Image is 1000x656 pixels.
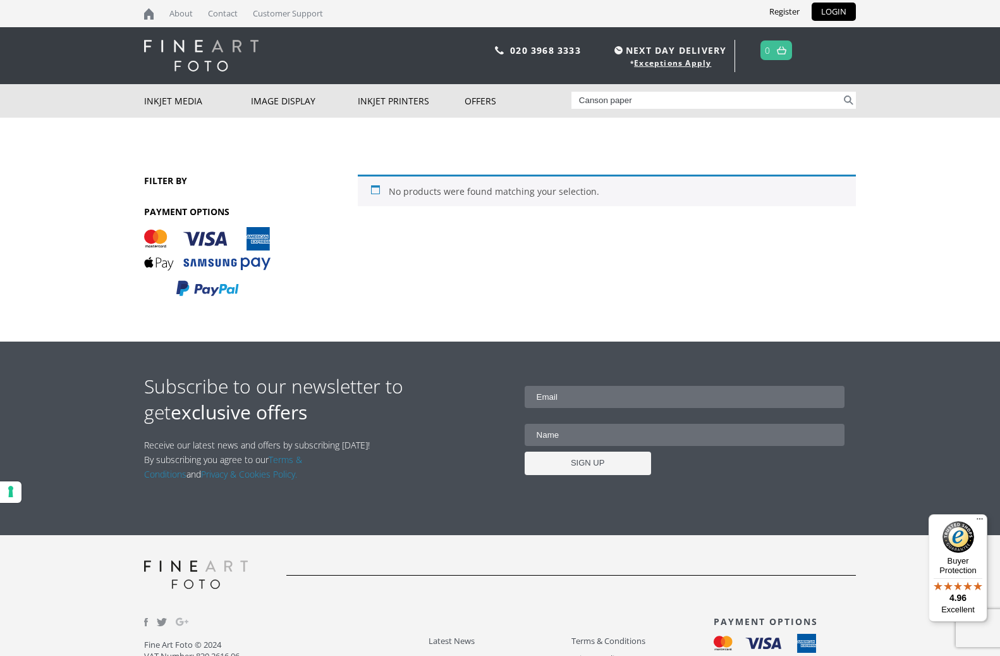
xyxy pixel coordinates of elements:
[144,373,500,425] h2: Subscribe to our newsletter to get
[634,58,711,68] a: Exceptions Apply
[714,616,856,628] h3: PAYMENT OPTIONS
[358,84,465,118] a: Inkjet Printers
[929,556,987,575] p: Buyer Protection
[157,618,167,626] img: twitter.svg
[171,399,307,425] strong: exclusive offers
[144,40,259,71] img: logo-white.svg
[929,605,987,615] p: Excellent
[525,452,651,475] input: SIGN UP
[465,84,571,118] a: Offers
[144,618,148,626] img: facebook.svg
[525,424,845,446] input: Name
[144,560,248,589] img: logo-grey.svg
[144,84,251,118] a: Inkjet Media
[841,92,856,109] button: Search
[495,46,504,54] img: phone.svg
[358,175,856,206] div: No products were found matching your selection.
[812,3,856,21] a: LOGIN
[972,514,987,529] button: Menu
[571,634,714,648] a: Terms & Conditions
[765,41,771,59] a: 0
[760,3,809,21] a: Register
[611,43,726,58] span: NEXT DAY DELIVERY
[176,616,188,628] img: Google_Plus.svg
[614,46,623,54] img: time.svg
[429,634,571,648] a: Latest News
[144,454,302,480] a: Terms & Conditions
[251,84,358,118] a: Image Display
[144,438,377,481] p: Receive our latest news and offers by subscribing [DATE]! By subscribing you agree to our and
[201,468,297,480] a: Privacy & Cookies Policy.
[929,514,987,622] button: Trusted Shops TrustmarkBuyer Protection4.96Excellent
[777,46,786,54] img: basket.svg
[144,175,293,187] h3: FILTER BY
[144,227,271,297] img: PAYMENT OPTIONS
[949,593,966,603] span: 4.96
[571,92,842,109] input: Search products…
[942,521,974,553] img: Trusted Shops Trustmark
[144,206,293,218] h3: PAYMENT OPTIONS
[525,386,845,408] input: Email
[510,44,581,56] a: 020 3968 3333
